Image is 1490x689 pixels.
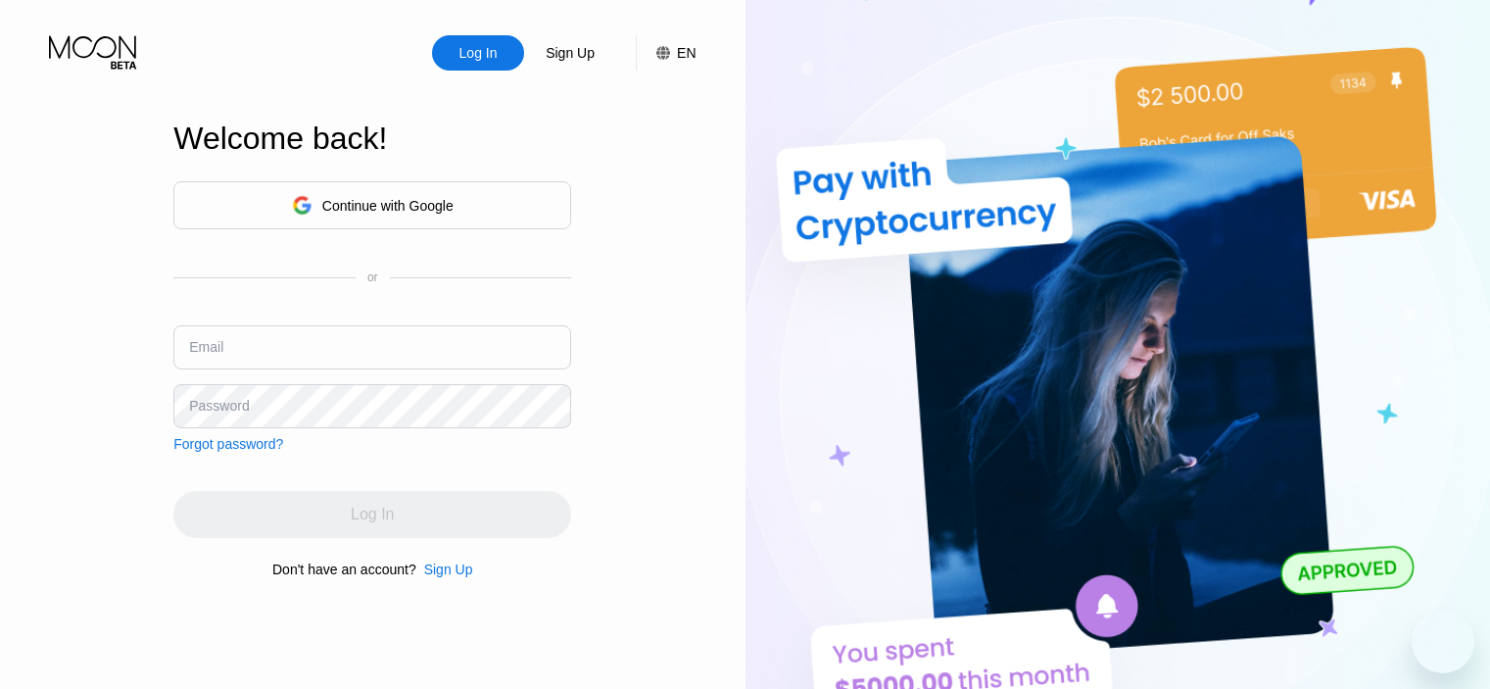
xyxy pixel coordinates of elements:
[173,181,571,229] div: Continue with Google
[1412,611,1474,673] iframe: Button to launch messaging window
[636,35,696,71] div: EN
[173,121,571,157] div: Welcome back!
[189,339,223,355] div: Email
[432,35,524,71] div: Log In
[322,198,454,214] div: Continue with Google
[677,45,696,61] div: EN
[272,562,416,577] div: Don't have an account?
[173,436,283,452] div: Forgot password?
[424,562,473,577] div: Sign Up
[189,398,249,414] div: Password
[367,271,378,284] div: or
[457,43,500,63] div: Log In
[416,562,473,577] div: Sign Up
[544,43,597,63] div: Sign Up
[524,35,616,71] div: Sign Up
